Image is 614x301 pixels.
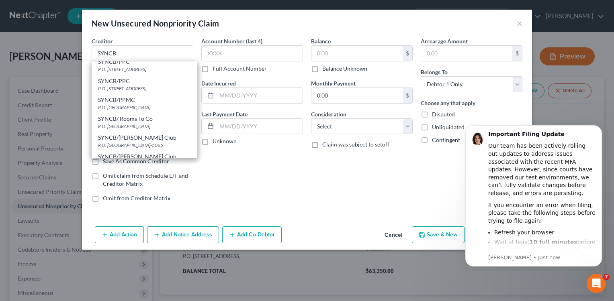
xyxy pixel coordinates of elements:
[603,274,610,280] span: 7
[311,46,403,61] input: 0.00
[322,141,389,148] span: Claim was subject to setoff
[432,124,465,130] span: Unliquidated
[432,136,460,143] span: Contingent
[453,118,614,271] iframe: Intercom notifications message
[92,45,193,61] input: Search creditor by name...
[403,88,412,103] div: $
[98,58,191,66] div: SYNCB/PPC
[322,65,367,73] label: Balance Unknown
[311,88,403,103] input: 0.00
[421,46,512,61] input: 0.00
[98,104,191,111] div: P.O. [GEOGRAPHIC_DATA]
[98,123,191,130] div: P.O. [GEOGRAPHIC_DATA]
[217,88,303,103] input: MM/DD/YYYY
[311,110,346,118] label: Consideration
[517,18,522,28] button: ×
[147,226,219,243] button: Add Notice Address
[201,45,303,61] input: XXXX
[587,274,606,293] iframe: Intercom live chat
[103,195,170,201] span: Omit from Creditor Matrix
[403,46,412,61] div: $
[217,119,303,134] input: MM/DD/YYYY
[311,79,356,87] label: Monthly Payment
[421,37,468,45] label: Arrearage Amount
[98,153,191,161] div: SYNCB/[PERSON_NAME] Club
[98,134,191,142] div: SYNCB/[PERSON_NAME] Club
[421,69,448,75] span: Belongs To
[201,79,236,87] label: Date Incurred
[98,96,191,104] div: SYNCB/PPMC
[92,18,219,29] div: New Unsecured Nonpriority Claim
[92,38,113,45] span: Creditor
[201,110,248,118] label: Last Payment Date
[421,99,475,107] label: Choose any that apply
[98,77,191,85] div: SYNCB/PPC
[213,137,237,145] label: Unknown
[201,37,262,45] label: Account Number (last 4)
[95,226,144,243] button: Add Action
[432,111,455,118] span: Disputed
[512,46,522,61] div: $
[103,172,188,187] span: Omit claim from Schedule E/F and Creditor Matrix
[98,66,191,73] div: P.O. [STREET_ADDRESS]
[222,226,282,243] button: Add Co-Debtor
[412,226,465,243] button: Save & New
[98,115,191,123] div: SYNCB/ Rooms To Go
[378,227,409,243] button: Cancel
[103,157,169,165] label: Save As Common Creditor
[98,142,191,148] div: P.O. [GEOGRAPHIC_DATA]-5065
[213,65,267,73] label: Full Account Number
[98,85,191,92] div: P.O. [STREET_ADDRESS]
[311,37,331,45] label: Balance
